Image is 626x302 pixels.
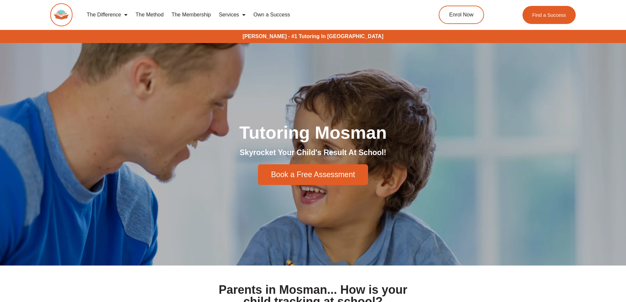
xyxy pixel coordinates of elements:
a: The Membership [168,7,215,22]
a: The Method [131,7,167,22]
h1: Tutoring Mosman [129,124,497,141]
a: Book a Free Assessment [258,164,368,185]
a: The Difference [83,7,132,22]
h2: Skyrocket Your Child's Result At School! [129,148,497,158]
a: Find a Success [522,6,576,24]
a: Services [215,7,249,22]
span: Book a Free Assessment [271,171,355,178]
span: Enrol Now [449,12,474,17]
a: Own a Success [249,7,294,22]
nav: Menu [83,7,409,22]
span: Find a Success [532,12,566,17]
a: Enrol Now [439,6,484,24]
